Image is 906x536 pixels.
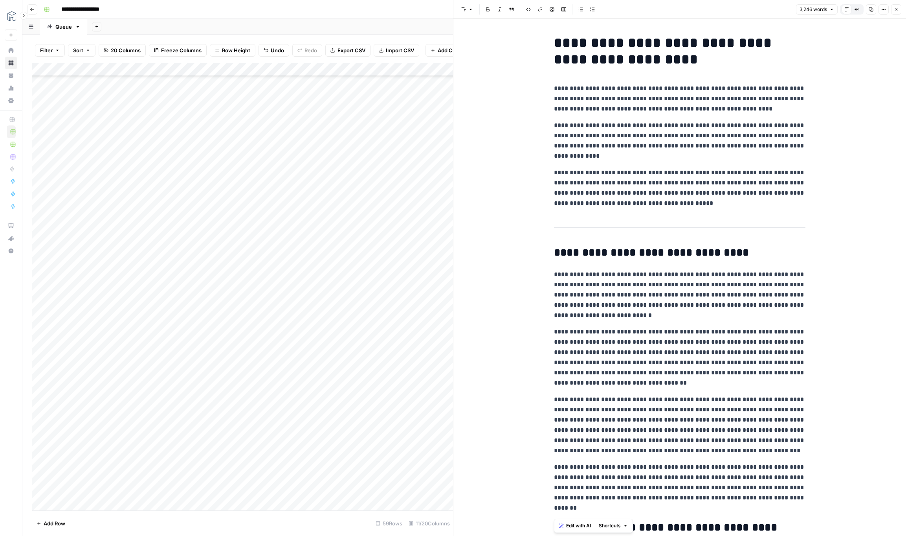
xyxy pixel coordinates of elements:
a: Queue [40,19,87,35]
button: Add Column [425,44,473,57]
button: What's new? [5,232,17,245]
a: AirOps Academy [5,219,17,232]
a: Your Data [5,69,17,82]
img: MESA Logo [5,9,19,23]
div: 11/20 Columns [405,517,453,530]
span: Sort [73,46,83,54]
div: 59 Rows [372,517,405,530]
span: Import CSV [386,46,414,54]
span: Row Height [222,46,250,54]
a: Usage [5,82,17,94]
button: Filter [35,44,65,57]
button: Workspace: MESA [5,6,17,26]
button: Row Height [210,44,255,57]
span: Shortcuts [599,522,621,529]
button: Sort [68,44,95,57]
button: Export CSV [325,44,370,57]
button: Import CSV [374,44,419,57]
span: Add Column [438,46,468,54]
button: Edit with AI [556,521,594,531]
div: Queue [55,23,72,31]
span: Undo [271,46,284,54]
span: Edit with AI [566,522,591,529]
span: Export CSV [337,46,365,54]
span: 20 Columns [111,46,141,54]
button: 3,246 words [796,4,838,15]
span: 3,246 words [800,6,827,13]
button: Redo [292,44,322,57]
button: Help + Support [5,245,17,257]
a: Settings [5,94,17,107]
a: Browse [5,57,17,69]
span: Add Row [44,519,65,527]
button: Freeze Columns [149,44,207,57]
span: Freeze Columns [161,46,202,54]
span: Redo [304,46,317,54]
button: 20 Columns [99,44,146,57]
button: Undo [259,44,289,57]
button: Shortcuts [596,521,631,531]
a: Home [5,44,17,57]
span: Filter [40,46,53,54]
button: Add Row [32,517,70,530]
